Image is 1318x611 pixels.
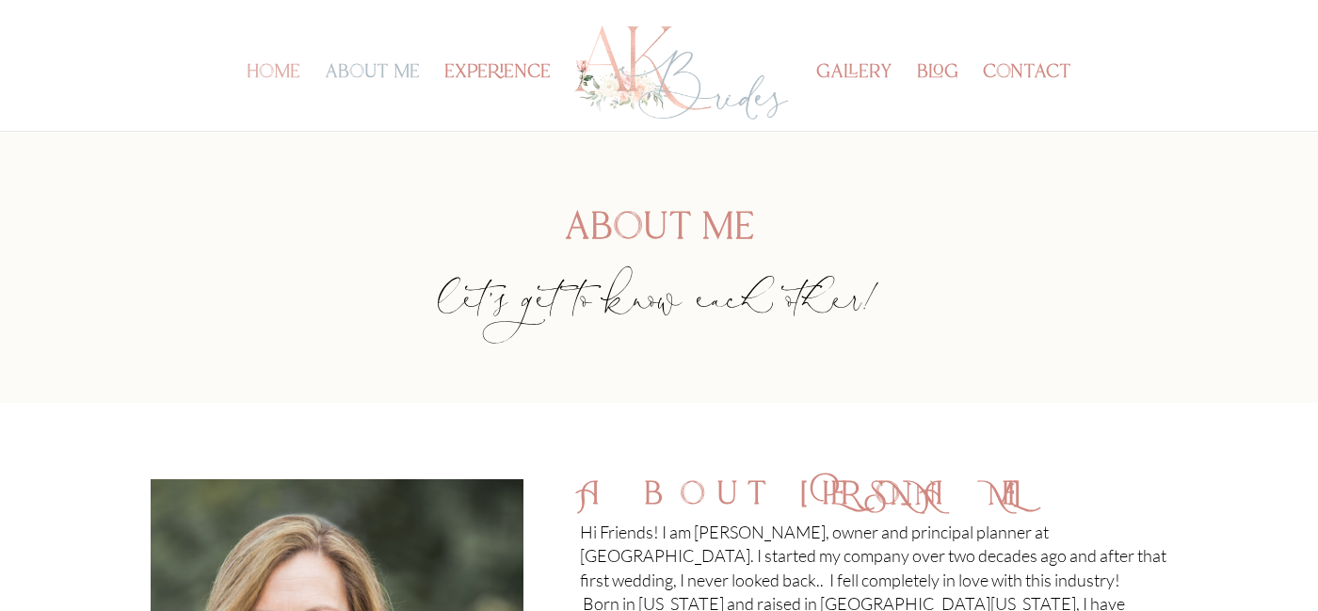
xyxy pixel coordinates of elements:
a: home [247,66,300,131]
h2: About [PERSON_NAME] [580,479,1167,521]
h1: about me [151,209,1167,256]
a: experience [444,66,551,131]
a: contact [983,66,1071,131]
a: gallery [816,66,892,131]
a: about me [325,66,420,131]
p: let’s get to know each other! [151,303,1167,327]
img: Los Angeles Wedding Planner - AK Brides [571,21,791,125]
a: blog [917,66,958,131]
